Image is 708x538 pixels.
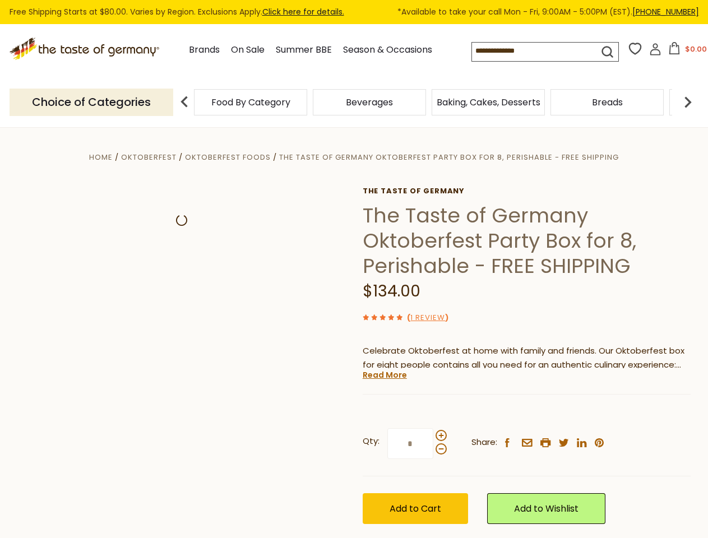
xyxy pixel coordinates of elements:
input: Qty: [387,428,433,459]
img: next arrow [677,91,699,113]
span: $134.00 [363,280,420,302]
a: Season & Occasions [343,43,432,58]
span: Share: [471,435,497,449]
a: On Sale [231,43,265,58]
a: The Taste of Germany [363,187,691,196]
a: Oktoberfest [121,152,177,163]
a: The Taste of Germany Oktoberfest Party Box for 8, Perishable - FREE SHIPPING [279,152,619,163]
a: Breads [592,98,623,106]
span: ( ) [407,312,448,323]
span: Add to Cart [390,502,441,515]
span: $0.00 [685,44,707,54]
p: Celebrate Oktoberfest at home with family and friends. Our Oktoberfest box for eight people conta... [363,344,691,372]
a: Baking, Cakes, Desserts [437,98,540,106]
a: 1 Review [410,312,445,324]
a: Read More [363,369,407,381]
strong: Qty: [363,434,380,448]
a: Click here for details. [262,6,344,17]
button: Add to Cart [363,493,468,524]
a: Beverages [346,98,393,106]
img: previous arrow [173,91,196,113]
span: *Available to take your call Mon - Fri, 9:00AM - 5:00PM (EST). [397,6,699,18]
a: Home [89,152,113,163]
a: Summer BBE [276,43,332,58]
a: Add to Wishlist [487,493,605,524]
a: Brands [189,43,220,58]
h1: The Taste of Germany Oktoberfest Party Box for 8, Perishable - FREE SHIPPING [363,203,691,279]
a: Food By Category [211,98,290,106]
a: Oktoberfest Foods [185,152,271,163]
p: Choice of Categories [10,89,173,116]
div: Free Shipping Starts at $80.00. Varies by Region. Exclusions Apply. [10,6,699,18]
a: [PHONE_NUMBER] [632,6,699,17]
